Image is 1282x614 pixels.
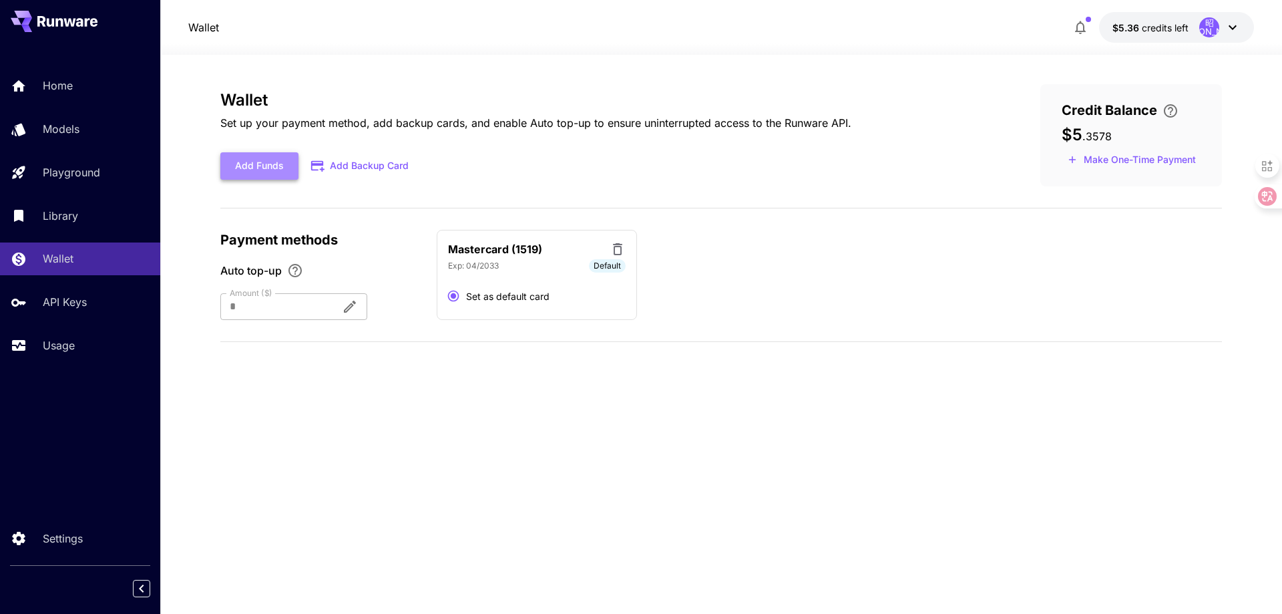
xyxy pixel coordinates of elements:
[220,115,851,131] p: Set up your payment method, add backup cards, and enable Auto top-up to ensure uninterrupted acce...
[1157,103,1184,119] button: Enter your card details and choose an Auto top-up amount to avoid service interruptions. We'll au...
[220,91,851,110] h3: Wallet
[448,260,499,272] p: Exp: 04/2033
[1112,22,1142,33] span: $5.36
[1062,125,1082,144] span: $5
[1082,130,1112,143] span: . 3578
[466,289,550,303] span: Set as default card
[43,208,78,224] p: Library
[220,263,282,279] span: Auto top-up
[448,241,542,257] p: Mastercard (1519)
[1199,17,1219,37] div: 昭[PERSON_NAME]
[230,287,272,299] label: Amount ($)
[220,152,298,180] button: Add Funds
[1099,12,1254,43] button: $5.3578昭[PERSON_NAME]
[1142,22,1189,33] span: credits left
[1062,100,1157,120] span: Credit Balance
[43,251,73,267] p: Wallet
[133,580,150,597] button: Collapse sidebar
[43,294,87,310] p: API Keys
[220,230,421,250] p: Payment methods
[43,121,79,137] p: Models
[188,19,219,35] nav: breadcrumb
[43,530,83,547] p: Settings
[143,577,160,601] div: Collapse sidebar
[188,19,219,35] a: Wallet
[1062,150,1202,170] button: Make a one-time, non-recurring payment
[43,78,73,94] p: Home
[282,263,308,279] button: Enable Auto top-up to ensure uninterrupted service. We'll automatically bill the chosen amount wh...
[298,153,423,179] button: Add Backup Card
[589,260,626,272] span: Default
[43,337,75,353] p: Usage
[43,164,100,180] p: Playground
[1112,21,1189,35] div: $5.3578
